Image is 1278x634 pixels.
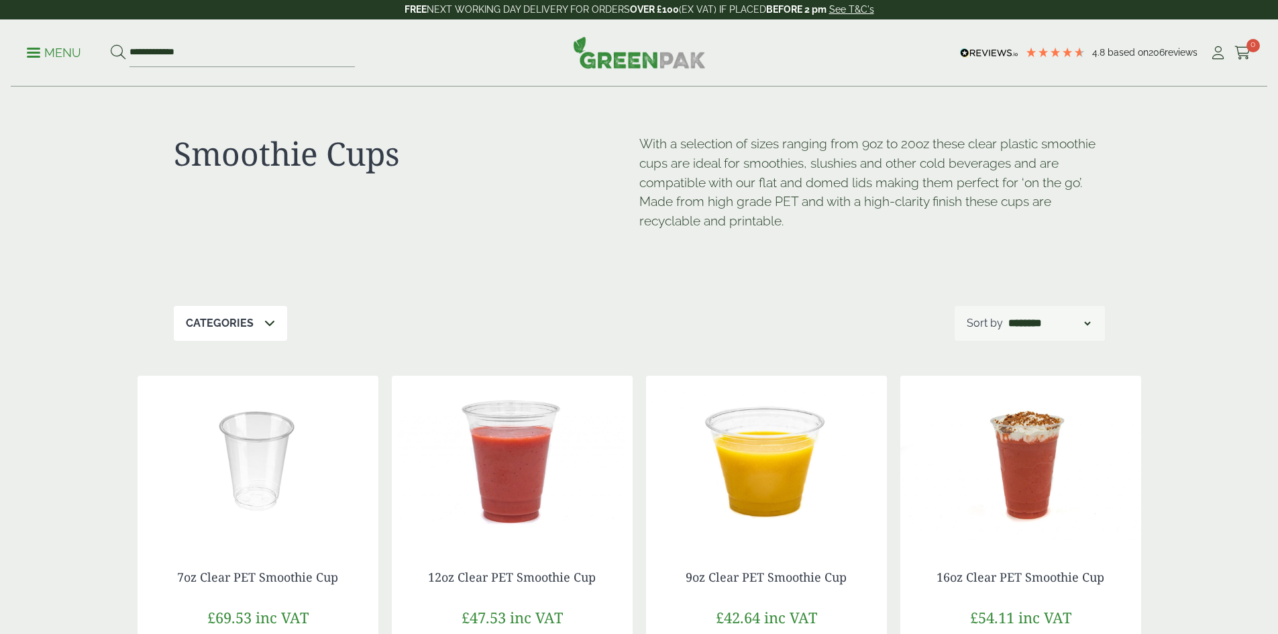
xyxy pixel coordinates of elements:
[1108,47,1149,58] span: Based on
[510,607,563,627] span: inc VAT
[766,4,827,15] strong: BEFORE 2 pm
[27,45,81,58] a: Menu
[392,376,633,543] img: 12oz PET Smoothie Cup with Raspberry Smoothie no lid
[900,376,1141,543] img: 16oz PET Smoothie Cup with Strawberry Milkshake and cream
[716,607,760,627] span: £42.64
[428,569,596,585] a: 12oz Clear PET Smoothie Cup
[256,607,309,627] span: inc VAT
[405,4,427,15] strong: FREE
[1092,47,1108,58] span: 4.8
[174,134,639,173] h1: Smoothie Cups
[138,376,378,543] img: 7oz Clear PET Smoothie Cup[13142]
[186,315,254,331] p: Categories
[937,569,1104,585] a: 16oz Clear PET Smoothie Cup
[630,4,679,15] strong: OVER £100
[764,607,817,627] span: inc VAT
[177,569,338,585] a: 7oz Clear PET Smoothie Cup
[829,4,874,15] a: See T&C's
[1165,47,1197,58] span: reviews
[1234,46,1251,60] i: Cart
[1018,607,1071,627] span: inc VAT
[1234,43,1251,63] a: 0
[960,48,1018,58] img: REVIEWS.io
[970,607,1014,627] span: £54.11
[1006,315,1093,331] select: Shop order
[1210,46,1226,60] i: My Account
[207,607,252,627] span: £69.53
[1025,46,1085,58] div: 4.79 Stars
[462,607,506,627] span: £47.53
[1246,39,1260,52] span: 0
[686,569,847,585] a: 9oz Clear PET Smoothie Cup
[573,36,706,68] img: GreenPak Supplies
[646,376,887,543] img: 9oz pet clear smoothie cup
[967,315,1003,331] p: Sort by
[1149,47,1165,58] span: 206
[27,45,81,61] p: Menu
[639,134,1105,231] p: With a selection of sizes ranging from 9oz to 20oz these clear plastic smoothie cups are ideal fo...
